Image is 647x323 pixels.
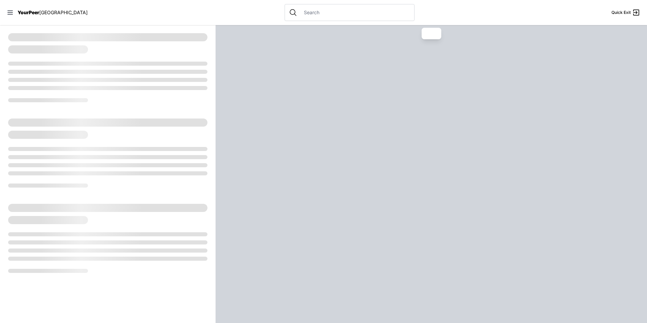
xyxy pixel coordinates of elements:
[18,9,39,15] span: YourPeer
[300,9,410,16] input: Search
[611,10,631,15] span: Quick Exit
[18,10,88,15] a: YourPeer[GEOGRAPHIC_DATA]
[39,9,88,15] span: [GEOGRAPHIC_DATA]
[611,8,640,17] a: Quick Exit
